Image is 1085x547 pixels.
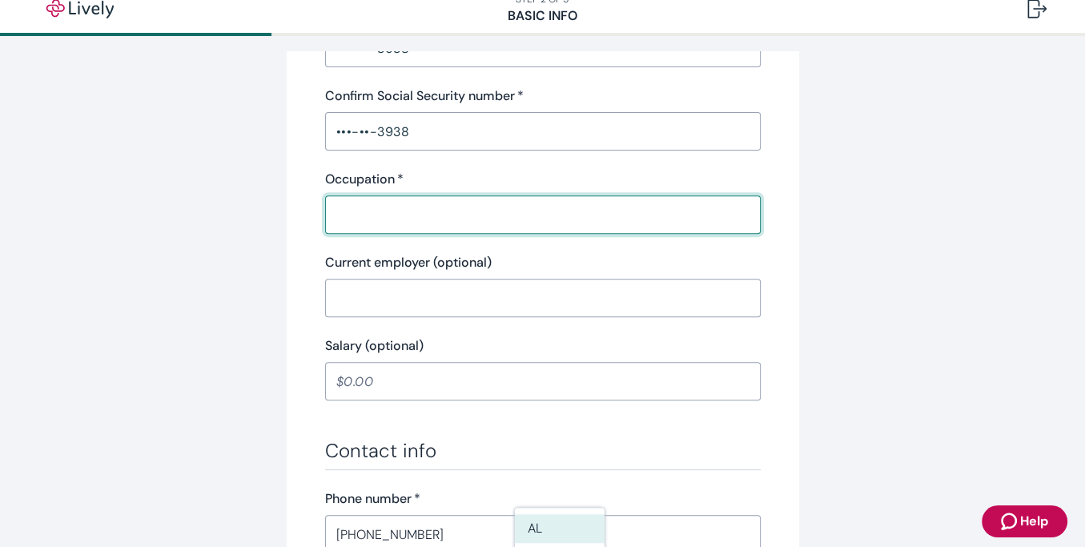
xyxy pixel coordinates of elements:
[515,514,605,543] li: AL
[325,86,524,106] label: Confirm Social Security number
[325,365,761,397] input: $0.00
[982,505,1067,537] button: Zendesk support iconHelp
[325,170,404,189] label: Occupation
[1020,512,1048,531] span: Help
[325,336,424,356] label: Salary (optional)
[325,115,761,147] input: ••• - •• - ••••
[1001,512,1020,531] svg: Zendesk support icon
[325,489,420,509] label: Phone number
[325,439,761,463] h3: Contact info
[325,253,492,272] label: Current employer (optional)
